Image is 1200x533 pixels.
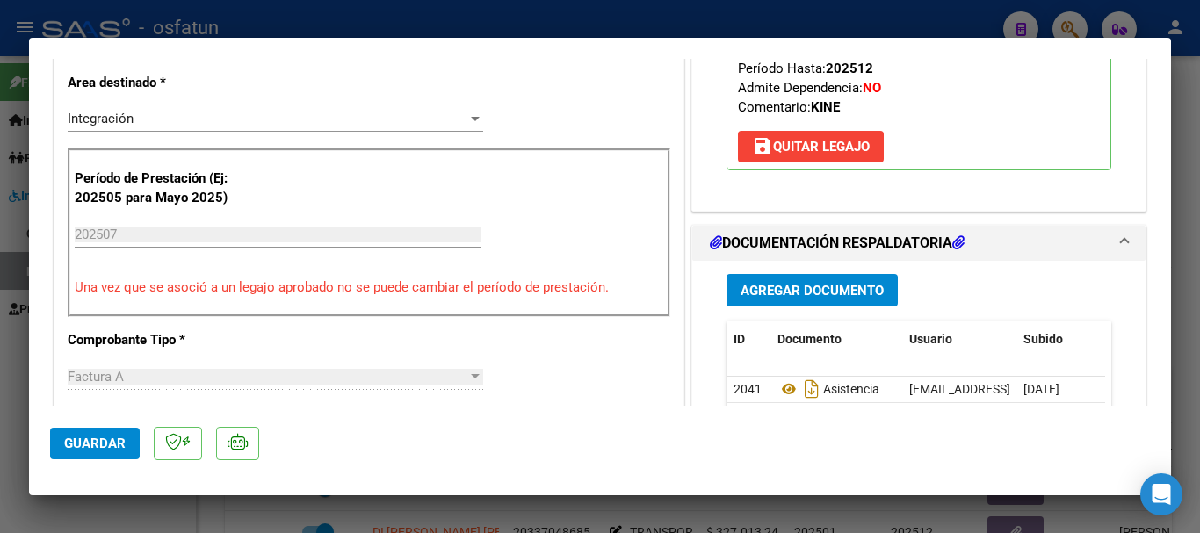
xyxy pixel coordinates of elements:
button: Agregar Documento [727,274,898,306]
datatable-header-cell: Acción [1104,321,1192,358]
span: 20417 [734,382,769,396]
datatable-header-cell: Documento [770,321,902,358]
span: Documento [777,332,842,346]
datatable-header-cell: Subido [1016,321,1104,358]
i: Descargar documento [800,375,823,403]
button: Quitar Legajo [738,131,884,162]
p: Una vez que se asoció a un legajo aprobado no se puede cambiar el período de prestación. [75,277,663,298]
span: Quitar Legajo [752,139,870,155]
span: Integración [68,111,134,126]
span: Comentario: [738,99,840,115]
button: Guardar [50,428,140,459]
h1: DOCUMENTACIÓN RESPALDATORIA [710,233,965,254]
strong: KINE [811,99,840,115]
span: Subido [1023,332,1063,346]
strong: 202512 [826,61,873,76]
span: Agregar Documento [741,283,884,299]
p: Area destinado * [68,73,249,93]
mat-icon: save [752,135,773,156]
p: Comprobante Tipo * [68,330,249,350]
strong: NO [863,80,881,96]
span: Asistencia [777,382,879,396]
span: Factura A [68,369,124,385]
mat-expansion-panel-header: DOCUMENTACIÓN RESPALDATORIA [692,226,1146,261]
span: [DATE] [1023,382,1059,396]
datatable-header-cell: ID [727,321,770,358]
span: ID [734,332,745,346]
datatable-header-cell: Usuario [902,321,1016,358]
span: Usuario [909,332,952,346]
p: Período de Prestación (Ej: 202505 para Mayo 2025) [75,169,251,208]
span: Guardar [64,436,126,451]
div: Open Intercom Messenger [1140,473,1182,515]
